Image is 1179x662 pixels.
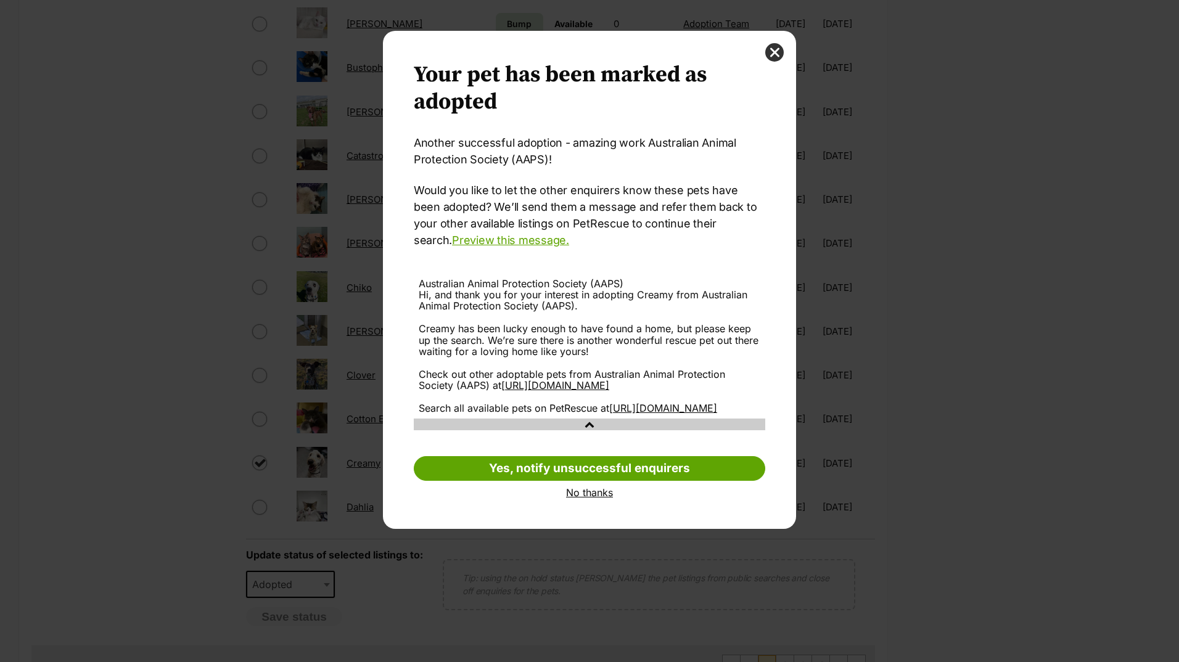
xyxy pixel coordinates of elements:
a: [URL][DOMAIN_NAME] [609,402,717,414]
span: Australian Animal Protection Society (AAPS) [419,277,623,290]
p: Would you like to let the other enquirers know these pets have been adopted? We’ll send them a me... [414,182,765,248]
p: Another successful adoption - amazing work Australian Animal Protection Society (AAPS)! [414,134,765,168]
a: Yes, notify unsuccessful enquirers [414,456,765,481]
a: No thanks [414,487,765,498]
div: Hi, and thank you for your interest in adopting Creamy from Australian Animal Protection Society ... [419,289,760,414]
a: [URL][DOMAIN_NAME] [501,379,609,391]
a: Preview this message. [452,234,569,247]
button: close [765,43,784,62]
h2: Your pet has been marked as adopted [414,62,765,116]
